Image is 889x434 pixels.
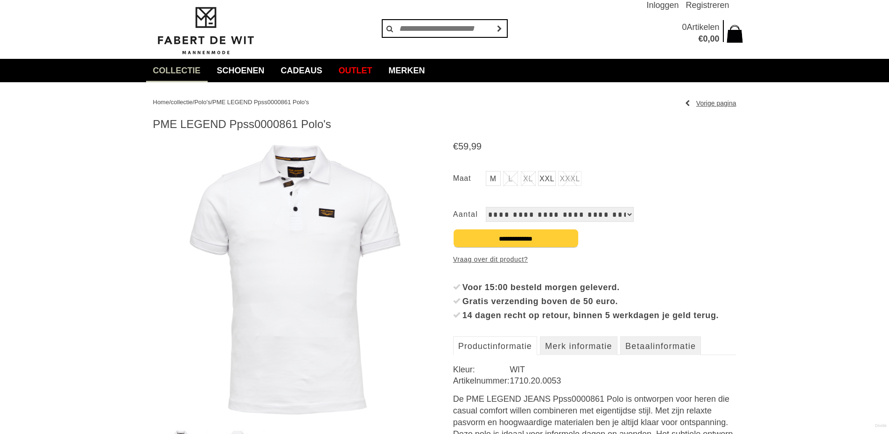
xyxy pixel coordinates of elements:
span: 0 [682,22,686,32]
span: € [698,34,703,43]
dd: 1710.20.0053 [510,375,736,386]
span: € [453,141,458,151]
label: Aantal [453,207,486,222]
a: Merk informatie [540,336,617,355]
a: PME LEGEND Ppss0000861 Polo's [212,99,309,106]
img: Fabert de Wit [153,6,258,56]
li: 14 dagen recht op retour, binnen 5 werkdagen je geld terug. [453,308,736,322]
span: / [193,99,195,106]
dt: Kleur: [453,364,510,375]
span: / [169,99,171,106]
span: , [469,141,471,151]
a: Outlet [332,59,379,82]
a: Polo's [194,99,210,106]
a: collectie [146,59,208,82]
a: Home [153,99,169,106]
dt: Artikelnummer: [453,375,510,386]
ul: Maat [453,171,736,188]
a: Vorige pagina [685,96,736,110]
span: 00 [710,34,719,43]
dd: WIT [510,364,736,375]
a: Merken [382,59,432,82]
a: collectie [171,99,193,106]
span: , [707,34,710,43]
span: 0 [703,34,707,43]
a: Vraag over dit product? [453,252,528,266]
a: Productinformatie [453,336,537,355]
div: Gratis verzending boven de 50 euro. [462,294,736,308]
a: XXL [538,171,556,186]
h1: PME LEGEND Ppss0000861 Polo's [153,117,736,131]
span: / [210,99,212,106]
span: 99 [471,141,482,151]
div: Voor 15:00 besteld morgen geleverd. [462,280,736,294]
span: 59 [458,141,469,151]
a: Schoenen [210,59,272,82]
span: Artikelen [686,22,719,32]
a: Divide [875,420,887,432]
a: M [486,171,501,186]
a: Betaalinformatie [620,336,701,355]
img: PME LEGEND Ppss0000861 Polo's [153,138,436,422]
a: Cadeaus [274,59,329,82]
